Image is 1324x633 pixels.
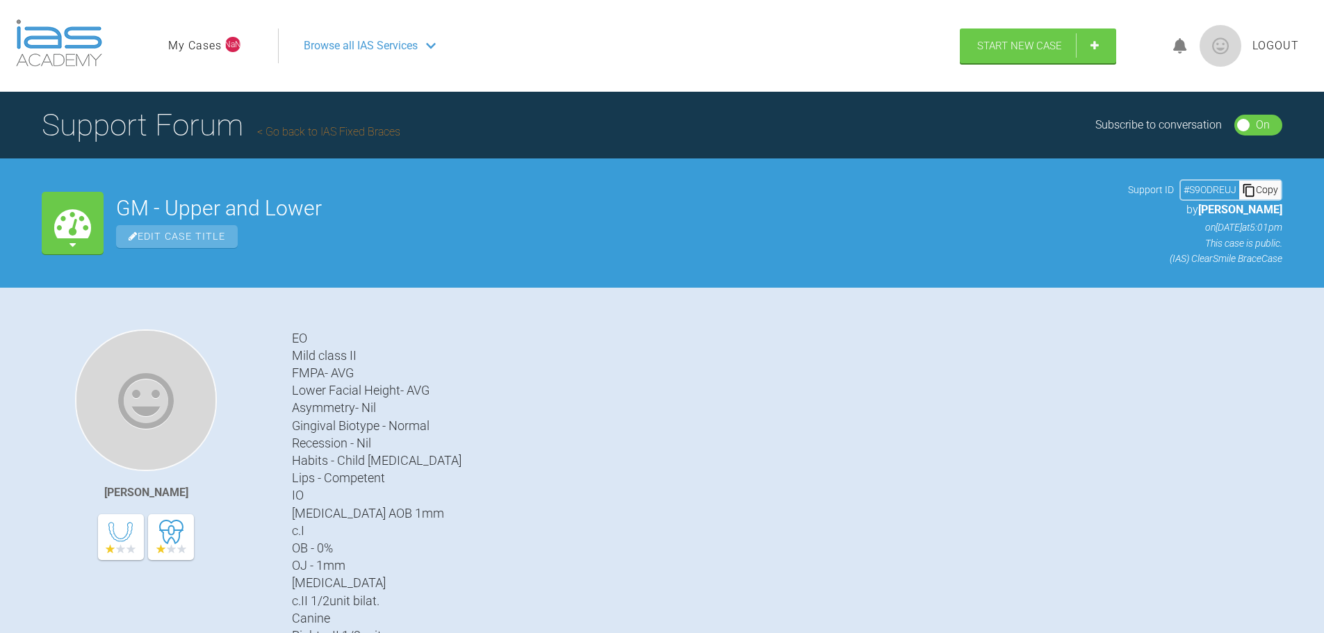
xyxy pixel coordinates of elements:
[75,329,217,471] img: Azffar Din
[1256,116,1270,134] div: On
[1095,116,1222,134] div: Subscribe to conversation
[1198,203,1282,216] span: [PERSON_NAME]
[304,37,418,55] span: Browse all IAS Services
[960,28,1116,63] a: Start New Case
[257,125,400,138] a: Go back to IAS Fixed Braces
[168,37,222,55] a: My Cases
[16,19,102,67] img: logo-light.3e3ef733.png
[116,225,238,248] span: Edit Case Title
[1128,182,1174,197] span: Support ID
[42,101,400,149] h1: Support Forum
[1200,25,1241,67] img: profile.png
[1128,201,1282,219] p: by
[1239,181,1281,199] div: Copy
[104,484,188,502] div: [PERSON_NAME]
[1181,182,1239,197] div: # S9ODREUJ
[1128,236,1282,251] p: This case is public.
[1252,37,1299,55] a: Logout
[1128,220,1282,235] p: on [DATE] at 5:01pm
[116,198,1115,219] h2: GM - Upper and Lower
[225,37,240,52] span: NaN
[977,40,1062,52] span: Start New Case
[1128,251,1282,266] p: (IAS) ClearSmile Brace Case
